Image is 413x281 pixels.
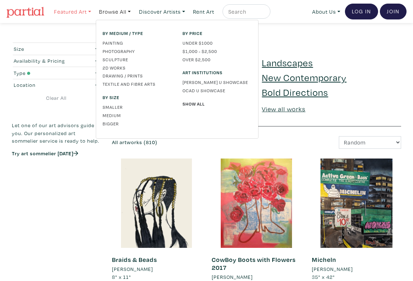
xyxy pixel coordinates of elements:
[380,4,407,19] a: Join
[103,48,172,54] a: Photography
[190,4,217,19] a: Rent Art
[12,121,101,145] p: Let one of our art advisors guide you. Our personalized art sommelier service is ready to help.
[183,79,252,85] a: [PERSON_NAME] U Showcase
[212,255,296,272] a: CowBoy Boots with Flowers 2017
[183,87,252,94] a: OCAD U Showcase
[345,4,378,19] a: Log In
[12,94,101,102] a: Clear All
[309,4,344,19] a: About Us
[103,56,172,63] a: Sculpture
[112,273,131,280] span: 8" x 11"
[103,40,172,46] a: Painting
[103,30,172,36] span: By medium / type
[112,265,153,273] li: [PERSON_NAME]
[103,120,172,127] a: Bigger
[103,72,172,79] a: Drawing / Prints
[312,255,336,264] a: Micheln
[228,7,264,16] input: Search
[103,94,172,101] span: By size
[136,4,188,19] a: Discover Artists
[103,81,172,87] a: Textile and Fibre Arts
[112,265,201,273] a: [PERSON_NAME]
[12,67,101,79] button: Type
[312,265,353,273] li: [PERSON_NAME]
[12,55,101,67] button: Availability & Pricing
[183,101,252,107] a: Show All
[212,273,301,281] a: [PERSON_NAME]
[183,40,252,46] a: Under $1000
[183,56,252,63] a: Over $2,500
[12,150,78,157] a: Try art sommelier [DATE]
[212,273,253,281] li: [PERSON_NAME]
[96,20,259,139] div: Featured Art
[262,86,328,98] a: Bold Directions
[103,112,172,119] a: Medium
[51,4,94,19] a: Featured Art
[183,30,252,36] span: By price
[112,255,157,264] a: Braids & Beads
[262,71,346,84] a: New Contemporary
[112,139,251,146] h6: All artworks (810)
[312,265,401,273] a: [PERSON_NAME]
[14,69,76,77] div: Type
[262,56,313,69] a: Landscapes
[14,81,76,89] div: Location
[14,57,76,65] div: Availability & Pricing
[312,273,335,280] span: 35" x 42"
[183,48,252,54] a: $1,000 - $2,500
[12,43,101,55] button: Size
[12,164,101,179] iframe: Customer reviews powered by Trustpilot
[103,64,172,71] a: 2D works
[96,4,134,19] a: Browse All
[14,45,76,53] div: Size
[12,79,101,91] button: Location
[183,69,252,76] span: Art Institutions
[262,105,305,113] a: View all works
[103,104,172,110] a: Smaller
